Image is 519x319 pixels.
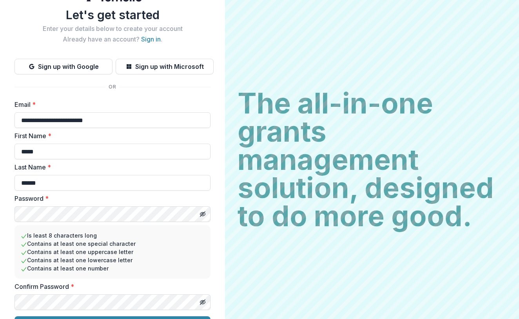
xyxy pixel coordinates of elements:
li: Contains at least one number [21,264,204,272]
label: First Name [15,131,206,141]
button: Toggle password visibility [196,208,209,220]
li: Contains at least one special character [21,240,204,248]
li: Contains at least one lowercase letter [21,256,204,264]
h2: Enter your details below to create your account [15,25,211,32]
li: Is least 8 characters long [21,231,204,240]
h2: Already have an account? . [15,36,211,43]
h1: Let's get started [15,8,211,22]
li: Contains at least one uppercase letter [21,248,204,256]
label: Password [15,194,206,203]
button: Toggle password visibility [196,296,209,308]
button: Sign up with Google [15,59,113,74]
label: Email [15,100,206,109]
a: Sign in [141,35,161,43]
button: Sign up with Microsoft [116,59,214,74]
label: Confirm Password [15,282,206,291]
label: Last Name [15,162,206,172]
